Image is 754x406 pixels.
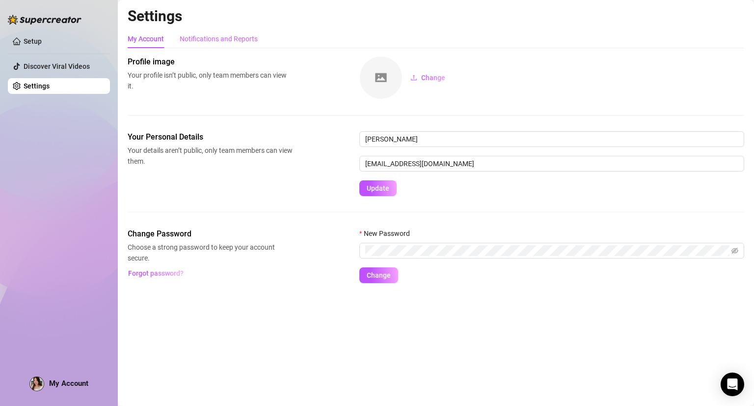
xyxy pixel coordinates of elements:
span: My Account [49,379,88,388]
a: Setup [24,37,42,45]
input: Enter new email [359,156,744,172]
span: Your Personal Details [128,131,293,143]
h2: Settings [128,7,744,26]
button: Update [359,180,397,196]
img: logo-BBDzfeDw.svg [8,15,81,25]
span: Your profile isn’t public, only team members can view it. [128,70,293,91]
span: Forgot password? [128,269,184,277]
span: Choose a strong password to keep your account secure. [128,242,293,263]
div: My Account [128,33,164,44]
input: New Password [365,245,729,256]
a: Settings [24,82,50,90]
div: Open Intercom Messenger [721,373,744,396]
a: Discover Viral Videos [24,62,90,70]
span: Your details aren’t public, only team members can view them. [128,145,293,167]
span: Profile image [128,56,293,68]
span: eye-invisible [731,247,738,254]
span: Change [367,271,391,279]
span: Change Password [128,228,293,240]
span: upload [410,74,417,81]
img: square-placeholder.png [360,57,402,99]
img: ACg8ocJgU94ahujhDlwtTPtrwn1jConjsd1XEQqJOGQUYqFSGmOyKl4w=s96-c [30,377,44,391]
label: New Password [359,228,416,239]
span: Update [367,184,389,192]
button: Forgot password? [128,265,184,281]
button: Change [359,267,398,283]
button: Change [403,70,453,86]
input: Enter name [359,131,744,147]
span: Change [421,74,445,82]
div: Notifications and Reports [180,33,258,44]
